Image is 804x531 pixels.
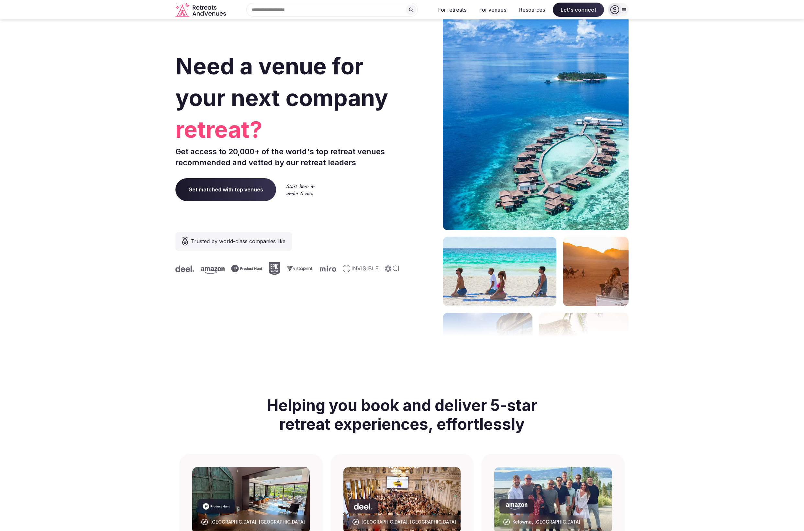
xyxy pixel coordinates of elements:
svg: Vistaprint company logo [276,266,303,271]
p: Get access to 20,000+ of the world's top retreat venues recommended and vetted by our retreat lea... [175,146,399,168]
a: Visit the homepage [175,3,227,17]
span: Trusted by world-class companies like [191,237,285,245]
svg: Invisible company logo [332,265,368,273]
svg: Deel company logo [354,503,373,510]
div: [GEOGRAPHIC_DATA], [GEOGRAPHIC_DATA] [362,519,456,525]
div: [GEOGRAPHIC_DATA], [GEOGRAPHIC_DATA] [210,519,305,525]
span: retreat? [175,114,399,146]
img: Start here in under 5 min [286,184,315,195]
div: Kelowna, [GEOGRAPHIC_DATA] [512,519,580,525]
svg: Deel company logo [165,265,184,272]
span: Let's connect [553,3,604,17]
h2: Helping you book and deliver 5-star retreat experiences, effortlessly [257,388,547,441]
a: Get matched with top venues [175,178,276,201]
button: For retreats [433,3,472,17]
svg: Epic Games company logo [258,262,270,275]
button: Resources [514,3,550,17]
span: Need a venue for your next company [175,52,388,112]
svg: Retreats and Venues company logo [175,3,227,17]
button: For venues [474,3,511,17]
img: woman sitting in back of truck with camels [563,237,629,306]
svg: Miro company logo [309,265,326,272]
img: yoga on tropical beach [443,237,556,306]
